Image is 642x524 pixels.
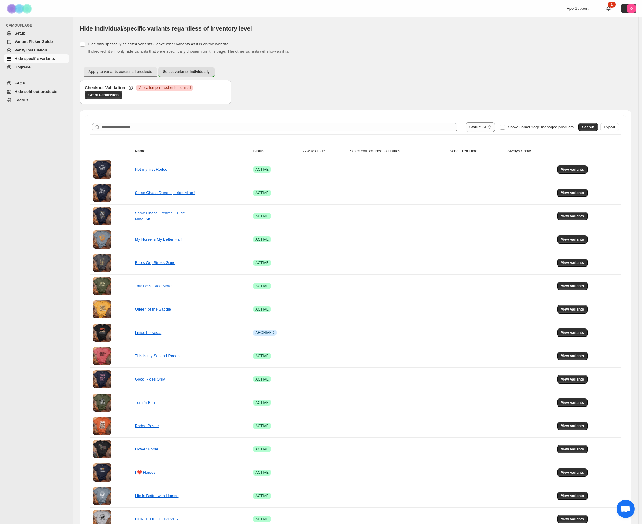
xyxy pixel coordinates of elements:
button: View variants [557,492,588,500]
span: CAMOUFLAGE [6,23,70,28]
button: View variants [557,235,588,244]
a: Variant Picker Guide [4,38,69,46]
a: Verify Installation [4,46,69,54]
span: View variants [561,284,584,288]
a: Hide sold out products [4,87,69,96]
img: Good Rides Only [93,370,111,388]
a: Talk Less, Ride More [135,284,172,288]
span: Validation permission is required [139,85,191,90]
span: ACTIVE [255,190,268,195]
span: View variants [561,493,584,498]
button: View variants [557,165,588,174]
a: FAQs [4,79,69,87]
span: View variants [561,354,584,358]
img: I ❤️ Horses [93,463,111,482]
button: View variants [557,305,588,314]
img: Not my first Rodeo [93,160,111,179]
span: Hide individual/specific variants regardless of inventory level [80,25,252,32]
button: Apply to variants across all products [84,67,157,77]
button: View variants [557,212,588,220]
img: Boots On, Stress Gone [93,254,111,272]
th: Always Hide [301,144,348,158]
a: I ❤️ Horses [135,470,156,475]
span: Setup [15,31,25,35]
a: Flower Horse [135,447,158,451]
span: View variants [561,517,584,522]
a: Some Chase Dreams, I Ride Mine. Art [135,211,185,221]
button: Export [600,123,619,131]
button: Select variants individually [158,67,215,77]
span: ACTIVE [255,354,268,358]
span: Hide only spefically selected variants - leave other variants as it is on the website [88,42,228,46]
span: View variants [561,470,584,475]
img: Queen of the Saddle [93,300,111,318]
img: Some Chase Dreams, I ride Mine ! [93,184,111,202]
a: Queen of the Saddle [135,307,171,311]
a: Upgrade [4,63,69,71]
span: Logout [15,98,28,102]
span: View variants [561,167,584,172]
h3: Checkout Validation [85,85,125,91]
a: 1 [605,5,611,12]
a: This is my Second Rodeo [135,354,180,358]
img: Turn 'n Burn [93,394,111,412]
span: View variants [561,330,584,335]
span: ACTIVE [255,284,268,288]
button: Avatar with initials Q [621,4,636,13]
span: View variants [561,237,584,242]
span: ARCHIVED [255,330,274,335]
span: Variant Picker Guide [15,39,53,44]
span: ACTIVE [255,260,268,265]
button: View variants [557,328,588,337]
img: I miss horses... [93,324,111,342]
span: Verify Installation [15,48,47,52]
th: Selected/Excluded Countries [348,144,448,158]
button: Search [578,123,598,131]
span: View variants [561,447,584,452]
span: Grant Permission [88,93,119,97]
span: Avatar with initials Q [627,4,636,13]
span: ACTIVE [255,470,268,475]
th: Scheduled Hide [448,144,506,158]
a: HORSE LIFE FOREVER [135,517,179,521]
span: View variants [561,400,584,405]
span: ACTIVE [255,493,268,498]
button: View variants [557,422,588,430]
span: View variants [561,214,584,219]
button: View variants [557,189,588,197]
span: Hide sold out products [15,89,57,94]
span: Search [582,125,594,130]
span: ACTIVE [255,377,268,382]
th: Name [133,144,251,158]
span: ACTIVE [255,517,268,522]
span: View variants [561,260,584,265]
span: View variants [561,423,584,428]
span: ACTIVE [255,307,268,312]
a: Hide specific variants [4,54,69,63]
span: ACTIVE [255,423,268,428]
span: Export [604,125,615,130]
button: View variants [557,259,588,267]
div: 1 [608,2,616,8]
img: Some Chase Dreams, I Ride Mine. Art [93,207,111,225]
a: Some Chase Dreams, I ride Mine ! [135,190,195,195]
img: Talk Less, Ride More [93,277,111,295]
button: View variants [557,398,588,407]
a: Rodeo Poster [135,423,159,428]
span: ACTIVE [255,214,268,219]
span: View variants [561,377,584,382]
th: Status [251,144,301,158]
a: Good Rides Only [135,377,165,381]
a: Life is Better with Horses [135,493,179,498]
img: This is my Second Rodeo [93,347,111,365]
a: Turn 'n Burn [135,400,156,405]
span: App Support [567,6,588,11]
span: ACTIVE [255,447,268,452]
span: View variants [561,307,584,312]
button: View variants [557,445,588,453]
a: Not my first Rodeo [135,167,168,172]
span: FAQs [15,81,25,85]
button: View variants [557,282,588,290]
a: Grant Permission [85,91,122,99]
th: Always Show [506,144,555,158]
